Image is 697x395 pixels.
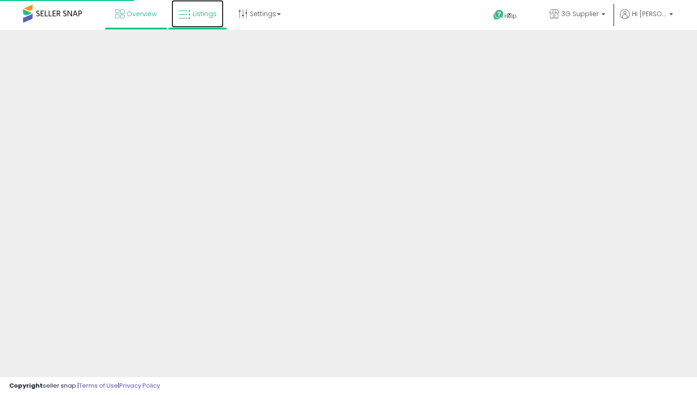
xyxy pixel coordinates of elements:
span: 3G Supplier [561,9,599,18]
span: Listings [193,9,217,18]
span: Hi [PERSON_NAME] [632,9,667,18]
strong: Copyright [9,381,43,390]
a: Hi [PERSON_NAME] [620,9,673,30]
a: Help [486,2,535,30]
span: Overview [127,9,157,18]
a: Privacy Policy [119,381,160,390]
i: Get Help [493,9,504,21]
a: Terms of Use [79,381,118,390]
div: seller snap | | [9,382,160,390]
span: Help [504,12,517,20]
